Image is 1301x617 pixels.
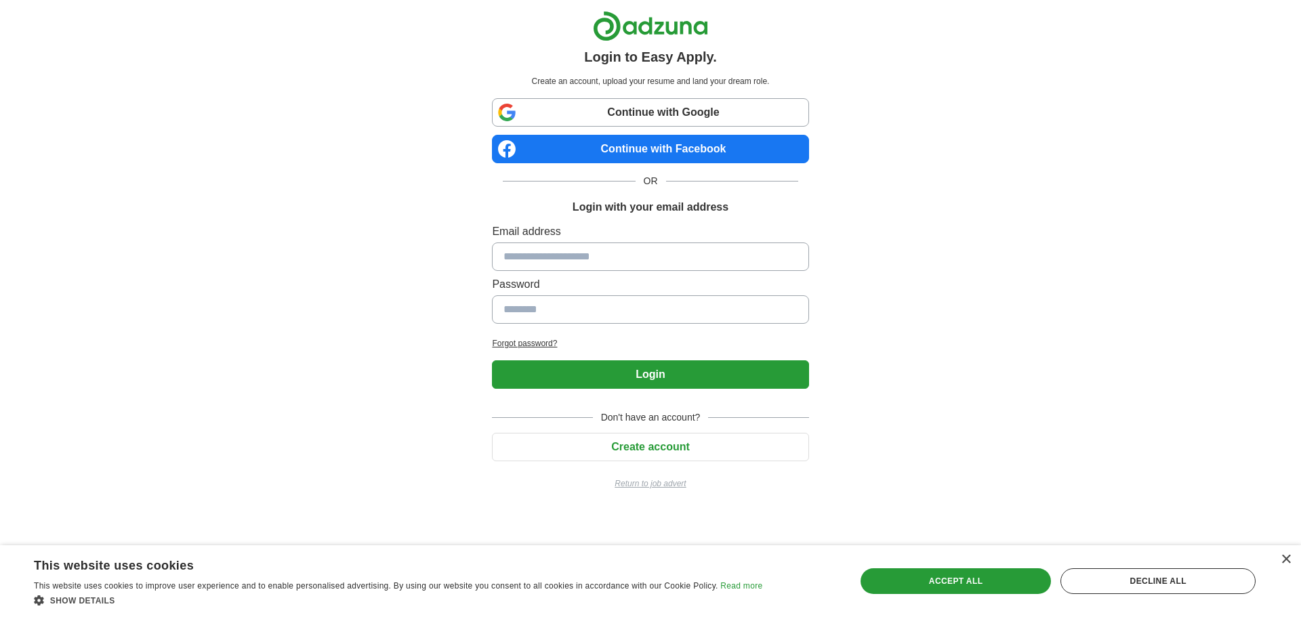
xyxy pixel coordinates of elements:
a: Forgot password? [492,337,808,349]
span: This website uses cookies to improve user experience and to enable personalised advertising. By u... [34,581,718,591]
a: Create account [492,441,808,452]
h1: Login with your email address [573,199,728,215]
a: Continue with Facebook [492,135,808,163]
div: Show details [34,593,762,607]
span: Show details [50,596,115,605]
button: Create account [492,433,808,461]
img: Adzuna logo [593,11,708,41]
span: OR [636,174,666,188]
a: Read more, opens a new window [720,581,762,591]
h1: Login to Easy Apply. [584,47,717,67]
p: Create an account, upload your resume and land your dream role. [495,75,806,87]
div: This website uses cookies [34,553,728,574]
div: Decline all [1060,568,1256,594]
label: Password [492,276,808,293]
a: Continue with Google [492,98,808,127]
span: Don't have an account? [593,410,709,425]
div: Accept all [861,568,1052,594]
a: Return to job advert [492,477,808,490]
button: Login [492,360,808,389]
div: Close [1281,555,1291,565]
label: Email address [492,224,808,240]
